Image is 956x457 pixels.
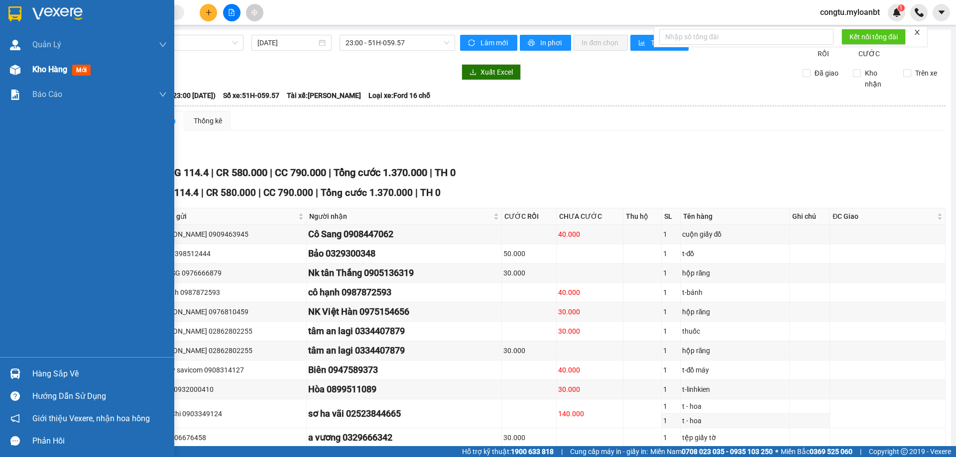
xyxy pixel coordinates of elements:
[308,382,500,396] div: Hòa 0899511089
[503,268,555,278] div: 30.000
[861,68,896,90] span: Kho nhận
[460,35,517,51] button: syncLàm mới
[145,187,199,198] span: Số KG 114.4
[682,432,788,443] div: tệp giấy tờ
[263,187,313,198] span: CC 790.000
[558,408,621,419] div: 140.000
[270,167,272,179] span: |
[308,363,500,377] div: Biên 0947589373
[154,408,305,419] div: Diễm Chi 0903349124
[860,446,861,457] span: |
[258,187,261,198] span: |
[682,448,773,456] strong: 0708 023 035 - 0935 103 250
[933,4,950,21] button: caret-down
[211,167,214,179] span: |
[558,229,621,240] div: 40.000
[154,268,305,278] div: Thảo SG 0976666879
[308,344,500,358] div: tâm an lagi 0334407879
[308,407,500,421] div: sơ ha vãi 02523844665
[32,65,67,74] span: Kho hàng
[154,229,305,240] div: [PERSON_NAME] 0909463945
[520,35,571,51] button: printerIn phơi
[435,167,456,179] span: TH 0
[812,6,888,18] span: congtu.myloanbt
[911,68,941,79] span: Trên xe
[10,391,20,401] span: question-circle
[503,248,555,259] div: 50.000
[32,38,61,51] span: Quản Lý
[32,88,62,100] span: Báo cáo
[257,37,317,48] input: 11/09/2025
[570,446,648,457] span: Cung cấp máy in - giấy in:
[663,248,678,259] div: 1
[246,4,263,21] button: aim
[308,431,500,445] div: a vương 0329666342
[368,90,430,101] span: Loại xe: Ford 16 chỗ
[154,287,305,298] div: cô hạnh 0987872593
[663,345,678,356] div: 1
[200,4,217,21] button: plus
[10,368,20,379] img: warehouse-icon
[10,436,20,446] span: message
[154,167,209,179] span: Số KG 114.4
[528,39,536,47] span: printer
[470,69,477,77] span: download
[663,365,678,375] div: 1
[32,434,167,449] div: Phản hồi
[663,384,678,395] div: 1
[316,187,318,198] span: |
[682,401,788,412] div: t - hoa
[682,384,788,395] div: t-linhkien
[32,412,150,425] span: Giới thiệu Vexere, nhận hoa hồng
[154,345,305,356] div: [PERSON_NAME] 02862802255
[682,229,788,240] div: cuộn giấy đồ
[287,90,361,101] span: Tài xế: [PERSON_NAME]
[228,9,235,16] span: file-add
[308,324,500,338] div: tâm an lagi 0334407879
[540,37,563,48] span: In phơi
[346,35,449,50] span: 23:00 - 51H-059.57
[10,90,20,100] img: solution-icon
[790,208,830,225] th: Ghi chú
[205,9,212,16] span: plus
[663,306,678,317] div: 1
[10,414,20,423] span: notification
[430,167,432,179] span: |
[194,115,222,126] div: Thống kê
[841,29,906,45] button: Kết nối tổng đài
[638,39,647,47] span: bar-chart
[663,415,678,426] div: 1
[663,401,678,412] div: 1
[480,37,509,48] span: Làm mới
[682,248,788,259] div: t-đồ
[159,91,167,98] span: down
[32,389,167,404] div: Hướng dẫn sử dụng
[275,167,326,179] span: CC 790.000
[557,208,623,225] th: CHƯA CƯỚC
[682,306,788,317] div: hộp răng
[462,446,554,457] span: Hỗ trợ kỹ thuật:
[503,345,555,356] div: 30.000
[682,268,788,278] div: hộp răng
[308,305,500,319] div: NK Việt Hàn 0975154656
[810,448,852,456] strong: 0369 525 060
[899,4,903,11] span: 1
[72,65,91,76] span: mới
[558,365,621,375] div: 40.000
[775,450,778,454] span: ⚪️
[308,227,500,241] div: Cô Sang 0908447062
[420,187,441,198] span: TH 0
[630,35,689,51] button: bar-chartThống kê
[682,345,788,356] div: hộp răng
[914,29,921,36] span: close
[154,326,305,337] div: [PERSON_NAME] 02862802255
[558,326,621,337] div: 30.000
[663,268,678,278] div: 1
[32,366,167,381] div: Hàng sắp về
[558,287,621,298] div: 40.000
[898,4,905,11] sup: 1
[308,266,500,280] div: Nk tân Thắng 0905136319
[468,39,477,47] span: sync
[8,6,21,21] img: logo-vxr
[462,64,521,80] button: downloadXuất Excel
